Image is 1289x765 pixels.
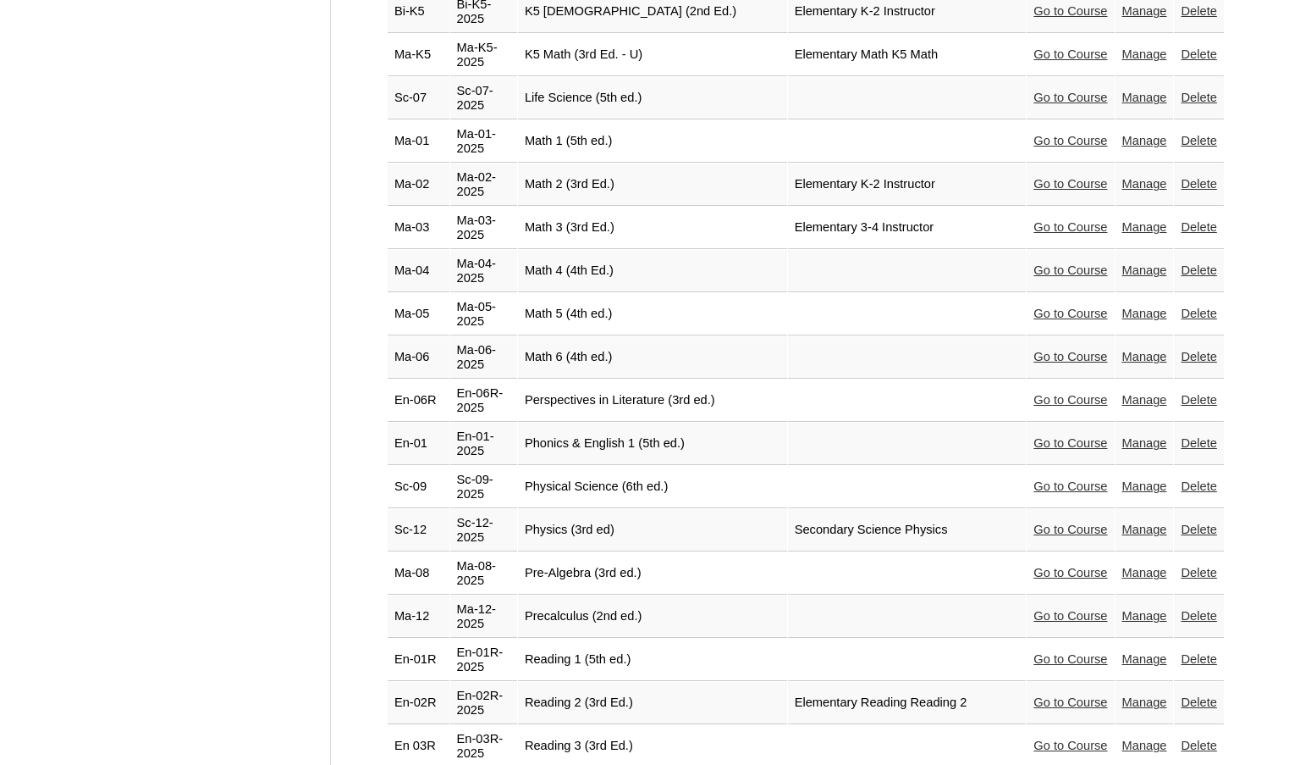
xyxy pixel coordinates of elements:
td: Math 3 (3rd Ed.) [518,207,787,249]
a: Delete [1181,652,1216,666]
a: Delete [1181,480,1216,493]
a: Manage [1122,436,1167,450]
td: En-02R [388,682,449,724]
td: Reading 2 (3rd Ed.) [518,682,787,724]
td: En-01R [388,639,449,681]
td: Math 2 (3rd Ed.) [518,164,787,206]
td: Ma-03-2025 [450,207,517,249]
a: Manage [1122,739,1167,752]
a: Delete [1181,263,1216,277]
td: Ma-04-2025 [450,250,517,292]
td: Math 6 (4th ed.) [518,336,787,379]
td: Sc-09-2025 [450,466,517,508]
td: Ma-K5-2025 [450,34,517,76]
td: K5 Math (3rd Ed. - U) [518,34,787,76]
a: Delete [1181,4,1216,18]
td: Elementary Math K5 Math [788,34,1027,76]
td: Ma-01-2025 [450,120,517,163]
td: Ma-02-2025 [450,164,517,206]
a: Manage [1122,4,1167,18]
td: En-06R-2025 [450,380,517,422]
td: En-06R [388,380,449,422]
td: Secondary Science Physics [788,509,1027,552]
td: Physics (3rd ed) [518,509,787,552]
a: Manage [1122,47,1167,61]
a: Go to Course [1033,739,1107,752]
td: Ma-08 [388,552,449,595]
td: Phonics & English 1 (5th ed.) [518,423,787,465]
td: Elementary K-2 Instructor [788,164,1027,206]
td: Elementary Reading Reading 2 [788,682,1027,724]
a: Manage [1122,350,1167,363]
a: Manage [1122,393,1167,407]
td: Ma-01 [388,120,449,163]
a: Manage [1122,652,1167,666]
td: Reading 1 (5th ed.) [518,639,787,681]
a: Go to Course [1033,4,1107,18]
a: Go to Course [1033,220,1107,234]
td: Ma-08-2025 [450,552,517,595]
a: Go to Course [1033,436,1107,450]
a: Delete [1181,696,1216,709]
a: Go to Course [1033,480,1107,493]
a: Delete [1181,91,1216,104]
td: Elementary 3-4 Instructor [788,207,1027,249]
td: Physical Science (6th ed.) [518,466,787,508]
a: Go to Course [1033,47,1107,61]
a: Delete [1181,307,1216,320]
a: Manage [1122,134,1167,147]
a: Manage [1122,566,1167,579]
td: Math 1 (5th ed.) [518,120,787,163]
a: Manage [1122,220,1167,234]
a: Go to Course [1033,134,1107,147]
td: En-01 [388,423,449,465]
a: Delete [1181,350,1216,363]
a: Delete [1181,393,1216,407]
td: Pre-Algebra (3rd ed.) [518,552,787,595]
td: Sc-12-2025 [450,509,517,552]
td: Ma-12-2025 [450,596,517,638]
td: En-02R-2025 [450,682,517,724]
a: Go to Course [1033,393,1107,407]
a: Manage [1122,696,1167,709]
a: Delete [1181,220,1216,234]
td: Ma-K5 [388,34,449,76]
td: Sc-07 [388,77,449,119]
td: Ma-04 [388,250,449,292]
td: En-01R-2025 [450,639,517,681]
a: Delete [1181,47,1216,61]
a: Delete [1181,739,1216,752]
a: Delete [1181,134,1216,147]
a: Go to Course [1033,652,1107,666]
a: Manage [1122,177,1167,191]
td: Ma-03 [388,207,449,249]
a: Manage [1122,263,1167,277]
td: Ma-12 [388,596,449,638]
a: Go to Course [1033,307,1107,320]
td: Ma-02 [388,164,449,206]
a: Manage [1122,523,1167,536]
td: Perspectives in Literature (3rd ed.) [518,380,787,422]
a: Manage [1122,609,1167,623]
td: Ma-05-2025 [450,293,517,335]
a: Go to Course [1033,523,1107,536]
td: Math 4 (4th Ed.) [518,250,787,292]
a: Go to Course [1033,609,1107,623]
a: Delete [1181,177,1216,191]
td: En-01-2025 [450,423,517,465]
a: Delete [1181,566,1216,579]
td: Ma-05 [388,293,449,335]
a: Go to Course [1033,696,1107,709]
a: Go to Course [1033,263,1107,277]
a: Manage [1122,91,1167,104]
td: Sc-07-2025 [450,77,517,119]
td: Sc-12 [388,509,449,552]
a: Go to Course [1033,91,1107,104]
td: Precalculus (2nd ed.) [518,596,787,638]
a: Manage [1122,307,1167,320]
a: Delete [1181,436,1216,450]
td: Sc-09 [388,466,449,508]
td: Ma-06 [388,336,449,379]
a: Manage [1122,480,1167,493]
td: Ma-06-2025 [450,336,517,379]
